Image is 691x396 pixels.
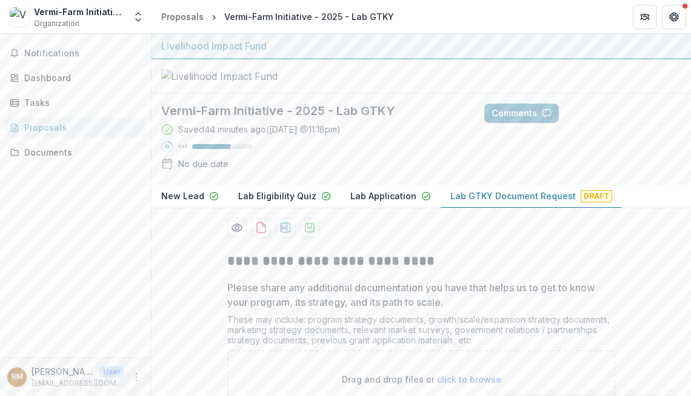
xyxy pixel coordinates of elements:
div: Documents [24,146,136,159]
span: click to browse [437,374,501,384]
button: download-proposal [252,218,271,237]
div: Vermi-Farm Initiative LTD [34,5,125,18]
button: Open entity switcher [130,5,147,29]
p: Drag and drop files or [342,373,501,386]
div: Tasks [24,96,136,109]
div: Proposals [161,10,204,23]
button: Notifications [5,44,146,63]
img: Livelihood Impact Fund [161,69,282,84]
p: 63 % [178,142,187,151]
span: Notifications [24,48,141,59]
p: User [99,366,124,377]
div: Livelihood Impact Fund [161,39,681,53]
div: Proposals [24,121,136,134]
button: download-proposal [276,218,295,237]
p: New Lead [161,190,204,202]
button: Get Help [662,5,686,29]
button: Partners [633,5,657,29]
div: These may include: program strategy documents, growth/scale/expansion strategy documents, marketi... [227,314,615,350]
p: Please share any additional documentation you have that helps us to get to know your program, its... [227,280,608,309]
p: [EMAIL_ADDRESS][DOMAIN_NAME] [32,378,124,389]
p: Lab Eligibility Quiz [238,190,316,202]
button: More [129,370,144,384]
div: No due date [178,157,229,170]
p: Lab GTKY Document Request [450,190,576,202]
button: download-proposal [300,218,319,237]
div: Saved 44 minutes ago ( [DATE] @ 11:18pm ) [178,123,341,136]
button: Answer Suggestions [564,104,681,123]
a: Proposals [5,117,146,137]
span: Organization [34,18,79,29]
h2: Vermi-Farm Initiative - 2025 - Lab GTKY [161,104,465,118]
nav: breadcrumb [156,8,399,25]
div: Dashboard [24,71,136,84]
div: Royford Mutegi [12,373,23,381]
img: Vermi-Farm Initiative LTD [10,7,29,27]
p: [PERSON_NAME] [32,365,95,378]
p: Lab Application [350,190,416,202]
div: Vermi-Farm Initiative - 2025 - Lab GTKY [224,10,394,23]
a: Documents [5,142,146,162]
span: Draft [581,190,612,202]
a: Tasks [5,93,146,113]
a: Proposals [156,8,209,25]
button: Preview 0bde9f1e-c075-41b1-b8fd-0bbb003aba7c-10.pdf [227,218,247,237]
button: Comments [484,104,559,123]
a: Dashboard [5,68,146,88]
